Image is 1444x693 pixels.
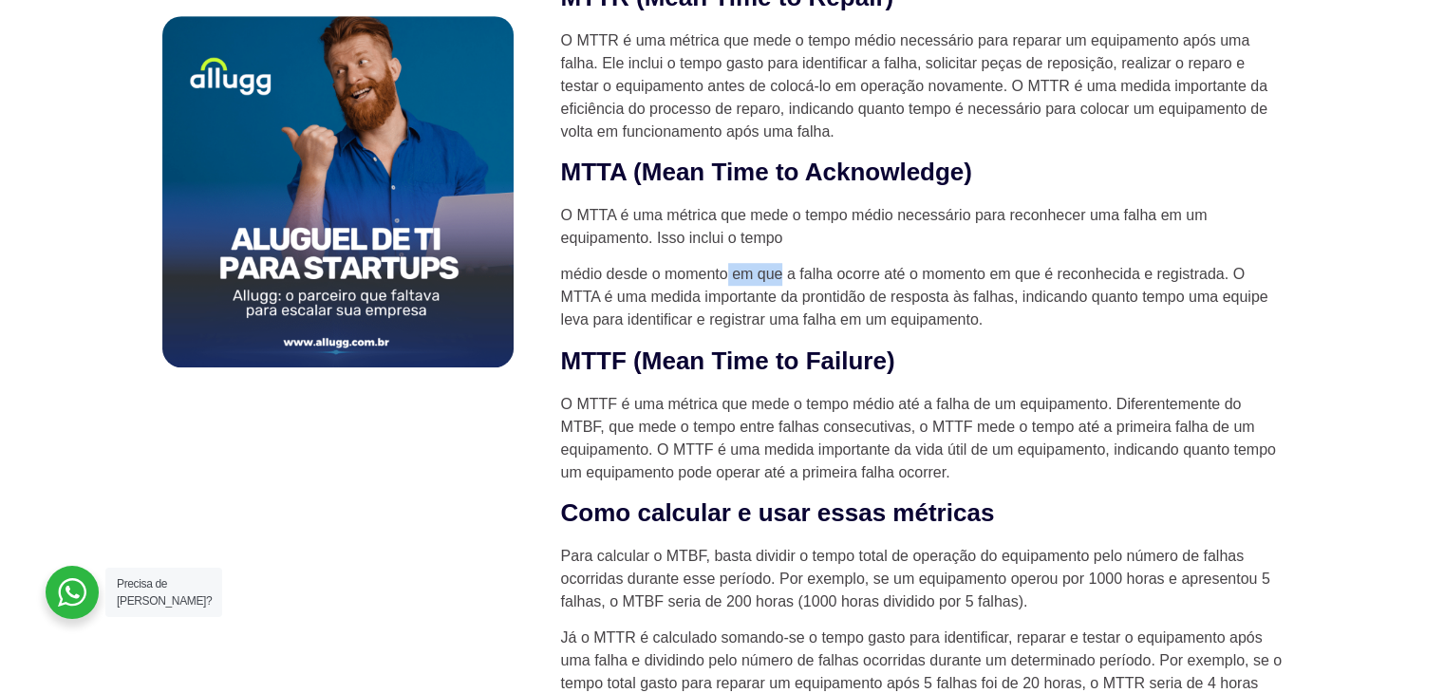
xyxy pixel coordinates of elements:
[561,204,1283,250] p: O MTTA é uma métrica que mede o tempo médio necessário para reconhecer uma falha em um equipament...
[561,393,1283,484] p: O MTTF é uma métrica que mede o tempo médio até a falha de um equipamento. Diferentemente do MTBF...
[561,29,1283,143] p: O MTTR é uma métrica que mede o tempo médio necessário para reparar um equipamento após uma falha...
[1103,451,1444,693] iframe: Chat Widget
[561,346,1283,378] h2: MTTF (Mean Time to Failure)
[162,16,514,367] img: aluguel de notebook para startups
[561,497,1283,530] h2: Como calcular e usar essas métricas
[561,157,1283,189] h2: MTTA (Mean Time to Acknowledge)
[117,577,212,608] span: Precisa de [PERSON_NAME]?
[1103,451,1444,693] div: Widget de chat
[561,263,1283,331] p: médio desde o momento em que a falha ocorre até o momento em que é reconhecida e registrada. O MT...
[561,545,1283,613] p: Para calcular o MTBF, basta dividir o tempo total de operação do equipamento pelo número de falha...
